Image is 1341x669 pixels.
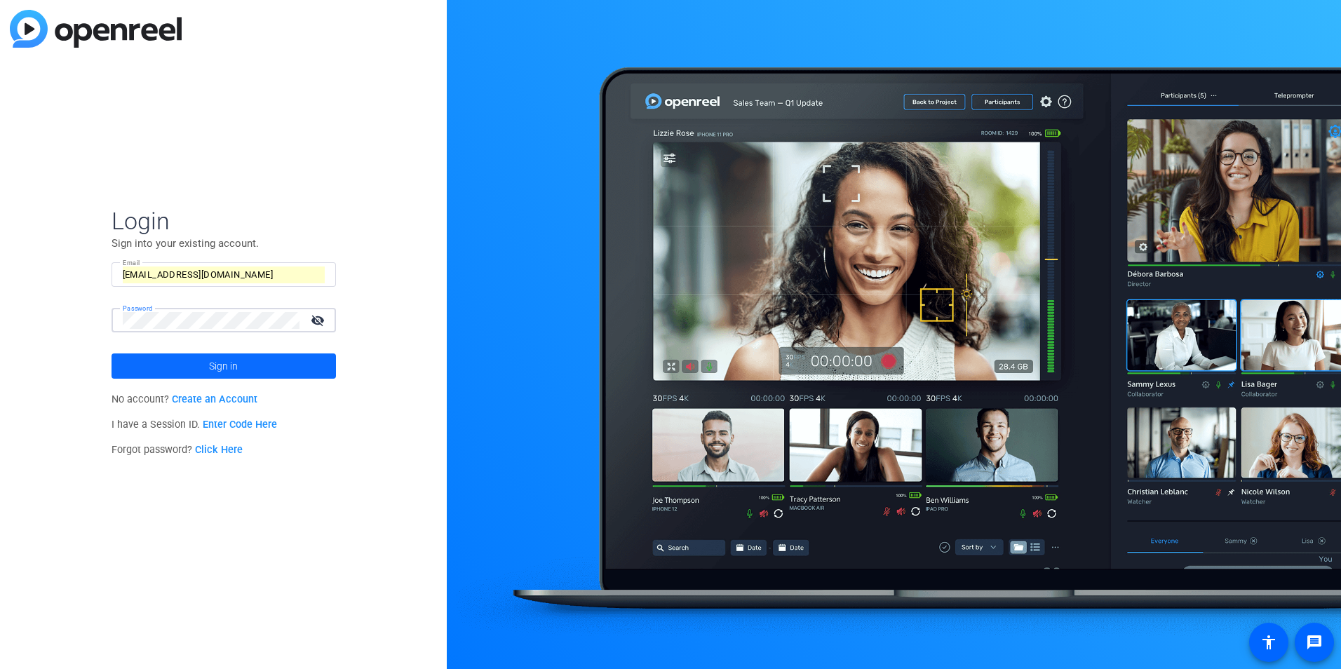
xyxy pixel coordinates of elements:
[112,206,336,236] span: Login
[123,259,140,266] mat-label: Email
[203,419,277,431] a: Enter Code Here
[1306,634,1323,651] mat-icon: message
[112,444,243,456] span: Forgot password?
[302,310,336,330] mat-icon: visibility_off
[209,349,238,384] span: Sign in
[172,393,257,405] a: Create an Account
[195,444,243,456] a: Click Here
[1260,634,1277,651] mat-icon: accessibility
[123,304,153,312] mat-label: Password
[112,419,278,431] span: I have a Session ID.
[112,353,336,379] button: Sign in
[112,393,258,405] span: No account?
[10,10,182,48] img: blue-gradient.svg
[123,266,325,283] input: Enter Email Address
[112,236,336,251] p: Sign into your existing account.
